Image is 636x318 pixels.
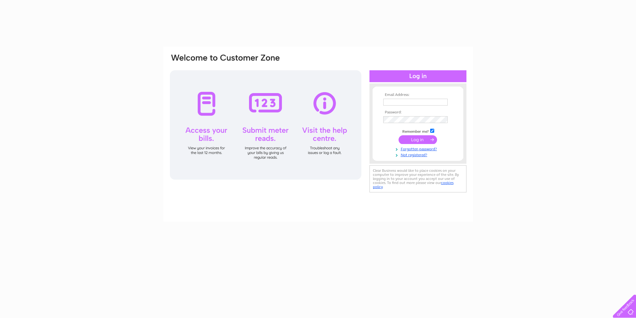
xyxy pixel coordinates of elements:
a: cookies policy [373,181,454,189]
input: Submit [399,135,437,144]
th: Password: [382,110,454,115]
a: Not registered? [383,152,454,157]
div: Clear Business would like to place cookies on your computer to improve your experience of the sit... [369,165,466,192]
a: Forgotten password? [383,146,454,152]
th: Email Address: [382,93,454,97]
td: Remember me? [382,128,454,134]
